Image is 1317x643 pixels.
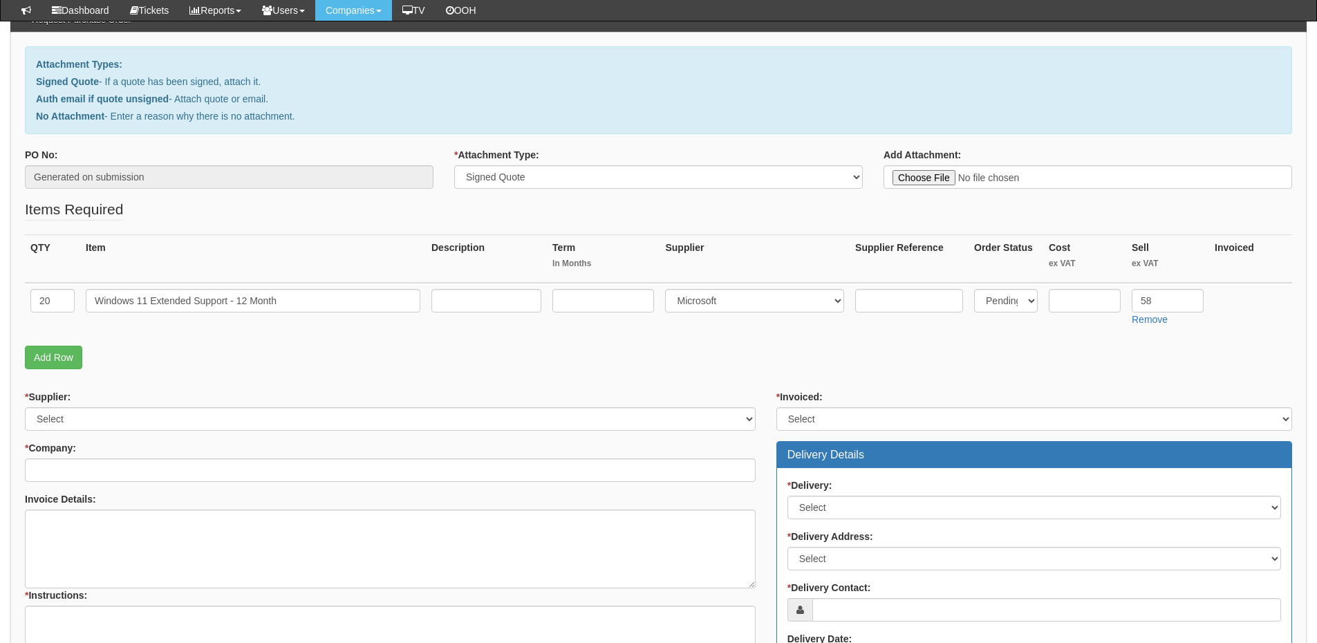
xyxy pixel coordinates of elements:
label: Instructions: [25,588,87,602]
label: Delivery Address: [787,530,873,543]
label: Attachment Type: [454,148,539,162]
label: Company: [25,441,76,455]
th: Invoiced [1209,234,1292,283]
th: Item [80,234,426,283]
b: Attachment Types: [36,59,122,70]
b: No Attachment [36,111,104,122]
small: ex VAT [1049,258,1121,270]
th: QTY [25,234,80,283]
legend: Items Required [25,199,123,221]
label: PO No: [25,148,57,162]
th: Sell [1126,234,1209,283]
label: Invoice Details: [25,492,96,506]
b: Signed Quote [36,76,99,87]
th: Term [547,234,660,283]
th: Supplier Reference [850,234,969,283]
a: Add Row [25,346,82,369]
small: ex VAT [1132,258,1204,270]
th: Cost [1043,234,1126,283]
small: In Months [552,258,654,270]
p: - Enter a reason why there is no attachment. [36,109,1281,123]
label: Delivery: [787,478,832,492]
p: - Attach quote or email. [36,92,1281,106]
label: Add Attachment: [884,148,961,162]
p: - If a quote has been signed, attach it. [36,75,1281,88]
label: Delivery Contact: [787,581,871,595]
th: Order Status [969,234,1043,283]
th: Supplier [660,234,850,283]
b: Auth email if quote unsigned [36,93,169,104]
th: Description [426,234,547,283]
label: Invoiced: [776,390,823,404]
h3: Delivery Details [787,449,1281,461]
label: Supplier: [25,390,71,404]
a: Remove [1132,314,1168,325]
